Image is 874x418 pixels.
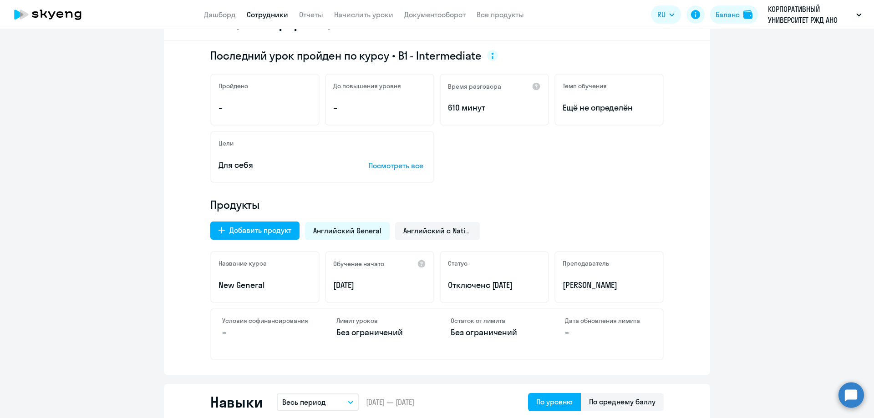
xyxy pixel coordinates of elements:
p: Без ограничений [451,327,538,338]
div: По уровню [536,396,573,407]
h5: Темп обучения [563,82,607,90]
button: Добавить продукт [210,222,300,240]
p: Для себя [218,159,340,171]
img: balance [743,10,752,19]
h4: Дата обновления лимита [565,317,652,325]
h5: Цели [218,139,234,147]
h5: Пройдено [218,82,248,90]
button: RU [651,5,681,24]
h5: Обучение начато [333,260,384,268]
h5: Название курса [218,259,267,267]
a: Сотрудники [247,10,288,19]
div: Баланс [716,9,740,20]
p: [PERSON_NAME] [563,279,655,291]
span: Ещё не определён [563,102,655,114]
p: Отключен [448,279,541,291]
p: Без ограничений [336,327,423,338]
button: Балансbalance [710,5,758,24]
h4: Продукты [210,197,664,212]
span: с [DATE] [486,280,513,290]
p: – [222,327,309,338]
span: [DATE] — [DATE] [366,397,414,407]
p: – [218,102,311,114]
p: Весь период [282,397,326,408]
h4: Лимит уроков [336,317,423,325]
span: Английский General [313,226,381,236]
p: New General [218,279,311,291]
div: Добавить продукт [229,225,291,236]
p: [DATE] [333,279,426,291]
p: 610 минут [448,102,541,114]
a: Отчеты [299,10,323,19]
a: Дашборд [204,10,236,19]
span: RU [657,9,666,20]
a: Документооборот [404,10,466,19]
h4: Условия софинансирования [222,317,309,325]
p: КОРПОРАТИВНЫЙ УНИВЕРСИТЕТ РЖД АНО ДПО, RZD (РЖД)/ Российские железные дороги ООО_ KAM [768,4,853,25]
p: Посмотреть все [369,160,426,171]
h2: Навыки [210,393,262,411]
h5: До повышения уровня [333,82,401,90]
button: КОРПОРАТИВНЫЙ УНИВЕРСИТЕТ РЖД АНО ДПО, RZD (РЖД)/ Российские железные дороги ООО_ KAM [763,4,866,25]
span: Английский с Native [403,226,472,236]
a: Все продукты [477,10,524,19]
button: Весь период [277,393,359,411]
span: Последний урок пройден по курсу • B1 - Intermediate [210,48,482,63]
p: – [333,102,426,114]
h4: Остаток от лимита [451,317,538,325]
h5: Преподаватель [563,259,609,267]
a: Начислить уроки [334,10,393,19]
h5: Время разговора [448,82,501,91]
div: По среднему баллу [589,396,655,407]
h5: Статус [448,259,467,267]
p: – [565,327,652,338]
